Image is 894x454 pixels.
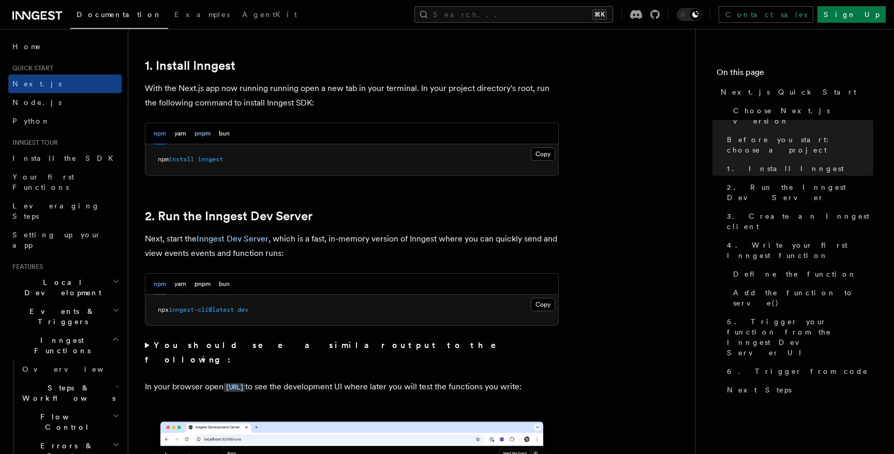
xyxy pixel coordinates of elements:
a: 4. Write your first Inngest function [723,236,873,265]
a: Install the SDK [8,149,122,168]
a: Next Steps [723,381,873,399]
span: 5. Trigger your function from the Inngest Dev Server UI [727,316,873,358]
a: 5. Trigger your function from the Inngest Dev Server UI [723,312,873,362]
span: inngest [198,156,223,163]
p: Next, start the , which is a fast, in-memory version of Inngest where you can quickly send and vi... [145,232,559,261]
span: npm [158,156,169,163]
span: 1. Install Inngest [727,163,844,174]
a: 2. Run the Inngest Dev Server [723,178,873,207]
span: Inngest tour [8,139,58,147]
button: Search...⌘K [414,6,613,23]
a: Your first Functions [8,168,122,196]
button: Copy [531,298,555,311]
a: Next.js Quick Start [717,83,873,101]
span: Choose Next.js version [733,105,873,126]
span: npx [158,306,169,313]
button: Steps & Workflows [18,379,122,407]
span: Inngest Functions [8,335,112,356]
a: Examples [168,3,236,28]
button: Copy [531,147,555,161]
button: pnpm [195,123,211,144]
span: 4. Write your first Inngest function [727,240,873,261]
button: Local Development [8,273,122,302]
a: Documentation [70,3,168,29]
a: 1. Install Inngest [145,58,235,73]
button: Flow Control [18,407,122,436]
a: 3. Create an Inngest client [723,207,873,236]
strong: You should see a similar output to the following: [145,340,511,365]
a: Inngest Dev Server [197,234,269,244]
button: yarn [174,123,186,144]
a: Overview [18,360,122,379]
span: Home [12,41,41,52]
a: Before you start: choose a project [723,130,873,159]
a: Python [8,112,122,130]
button: Events & Triggers [8,302,122,331]
a: Setting up your app [8,225,122,254]
span: Steps & Workflows [18,383,115,403]
span: Overview [22,365,129,373]
button: Inngest Functions [8,331,122,360]
a: Sign Up [817,6,886,23]
code: [URL] [224,383,245,392]
button: Toggle dark mode [677,8,702,21]
span: Documentation [77,10,162,19]
span: Your first Functions [12,173,74,191]
span: Install the SDK [12,154,120,162]
span: Node.js [12,98,62,107]
span: Leveraging Steps [12,202,100,220]
kbd: ⌘K [592,9,607,20]
span: 6. Trigger from code [727,366,868,376]
a: Define the function [729,265,873,283]
a: Home [8,37,122,56]
span: install [169,156,194,163]
a: AgentKit [236,3,303,28]
span: Flow Control [18,412,112,432]
span: Next.js Quick Start [721,87,856,97]
span: Examples [174,10,230,19]
span: Quick start [8,64,53,72]
span: Setting up your app [12,231,101,249]
span: Python [12,117,50,125]
button: bun [219,123,230,144]
button: bun [219,274,230,295]
a: Contact sales [719,6,813,23]
a: Choose Next.js version [729,101,873,130]
span: 3. Create an Inngest client [727,211,873,232]
p: In your browser open to see the development UI where later you will test the functions you write: [145,380,559,395]
summary: You should see a similar output to the following: [145,338,559,367]
button: npm [154,274,166,295]
span: AgentKit [242,10,297,19]
a: 2. Run the Inngest Dev Server [145,209,312,223]
h4: On this page [717,66,873,83]
span: Before you start: choose a project [727,134,873,155]
button: npm [154,123,166,144]
span: Events & Triggers [8,306,113,327]
span: Next Steps [727,385,792,395]
a: Add the function to serve() [729,283,873,312]
a: [URL] [224,382,245,391]
span: dev [237,306,248,313]
a: Leveraging Steps [8,196,122,225]
a: 6. Trigger from code [723,362,873,381]
span: Local Development [8,277,113,298]
span: Features [8,263,43,271]
a: Node.js [8,93,122,112]
span: Next.js [12,80,62,88]
a: Next.js [8,74,122,93]
span: 2. Run the Inngest Dev Server [727,182,873,203]
p: With the Next.js app now running running open a new tab in your terminal. In your project directo... [145,81,559,110]
a: 1. Install Inngest [723,159,873,178]
span: inngest-cli@latest [169,306,234,313]
span: Define the function [733,269,857,279]
button: yarn [174,274,186,295]
span: Add the function to serve() [733,287,873,308]
button: pnpm [195,274,211,295]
